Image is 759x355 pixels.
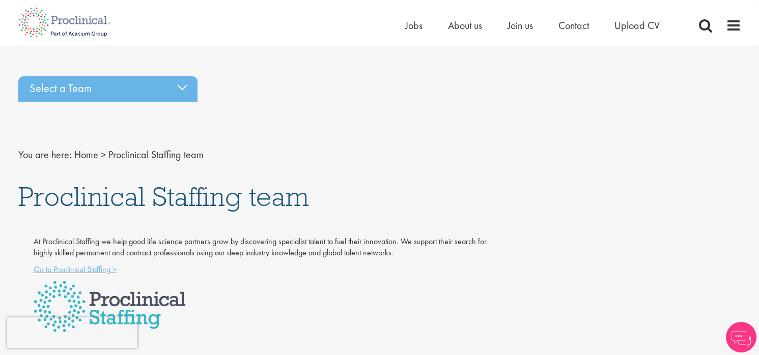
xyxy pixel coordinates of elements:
[34,281,186,332] img: Proclinical Staffing
[508,19,533,32] a: Join us
[7,317,137,348] iframe: reCAPTCHA
[101,148,106,161] span: >
[614,19,660,32] a: Upload CV
[448,19,482,32] a: About us
[34,236,490,259] p: At Proclinical Staffing we help good life science partners grow by discovering specialist talent ...
[34,264,117,275] a: Go to Proclinical Staffing >
[18,148,72,161] span: You are here:
[108,148,204,161] span: Proclinical Staffing team
[18,179,309,214] span: Proclinical Staffing team
[18,76,198,102] div: Select a Team
[405,19,423,32] a: Jobs
[726,322,756,352] img: Chatbot
[558,19,589,32] a: Contact
[74,148,98,161] a: breadcrumb link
